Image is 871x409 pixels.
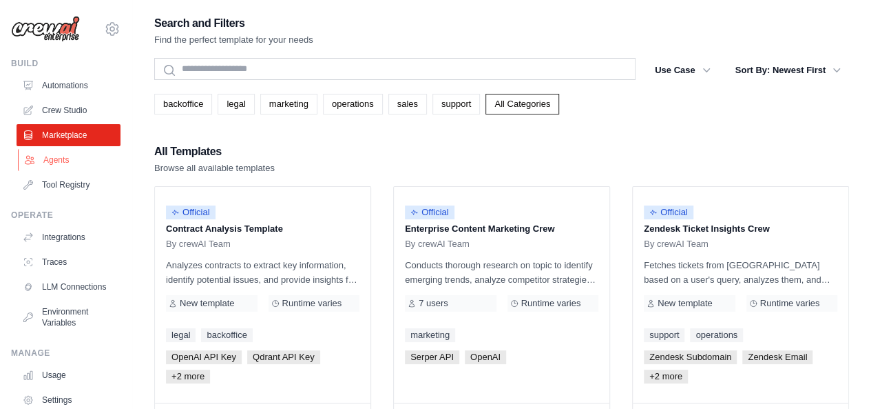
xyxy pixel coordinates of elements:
[388,94,427,114] a: sales
[166,239,231,250] span: By crewAI Team
[742,350,812,364] span: Zendesk Email
[11,16,80,42] img: Logo
[180,298,234,309] span: New template
[17,99,120,121] a: Crew Studio
[154,33,313,47] p: Find the perfect template for your needs
[405,239,470,250] span: By crewAI Team
[17,301,120,334] a: Environment Variables
[17,251,120,273] a: Traces
[644,370,688,383] span: +2 more
[405,328,455,342] a: marketing
[644,328,684,342] a: support
[154,142,275,161] h2: All Templates
[727,58,849,83] button: Sort By: Newest First
[201,328,252,342] a: backoffice
[247,350,320,364] span: Qdrant API Key
[432,94,480,114] a: support
[260,94,317,114] a: marketing
[17,364,120,386] a: Usage
[218,94,254,114] a: legal
[485,94,559,114] a: All Categories
[166,350,242,364] span: OpenAI API Key
[465,350,506,364] span: OpenAI
[644,239,709,250] span: By crewAI Team
[760,298,820,309] span: Runtime varies
[647,58,719,83] button: Use Case
[405,258,598,287] p: Conducts thorough research on topic to identify emerging trends, analyze competitor strategies, a...
[405,222,598,236] p: Enterprise Content Marketing Crew
[644,258,837,287] p: Fetches tickets from [GEOGRAPHIC_DATA] based on a user's query, analyzes them, and generates a su...
[154,14,313,33] h2: Search and Filters
[166,258,359,287] p: Analyzes contracts to extract key information, identify potential issues, and provide insights fo...
[419,298,448,309] span: 7 users
[166,328,196,342] a: legal
[154,161,275,175] p: Browse all available templates
[521,298,581,309] span: Runtime varies
[17,276,120,298] a: LLM Connections
[405,206,454,219] span: Official
[644,222,837,236] p: Zendesk Ticket Insights Crew
[17,226,120,248] a: Integrations
[11,348,120,359] div: Manage
[405,350,459,364] span: Serper API
[17,124,120,146] a: Marketplace
[166,370,210,383] span: +2 more
[323,94,383,114] a: operations
[690,328,743,342] a: operations
[17,74,120,97] a: Automations
[17,174,120,196] a: Tool Registry
[18,149,122,171] a: Agents
[154,94,212,114] a: backoffice
[644,350,737,364] span: Zendesk Subdomain
[658,298,712,309] span: New template
[644,206,693,219] span: Official
[166,206,216,219] span: Official
[282,298,342,309] span: Runtime varies
[11,58,120,69] div: Build
[166,222,359,236] p: Contract Analysis Template
[11,210,120,221] div: Operate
